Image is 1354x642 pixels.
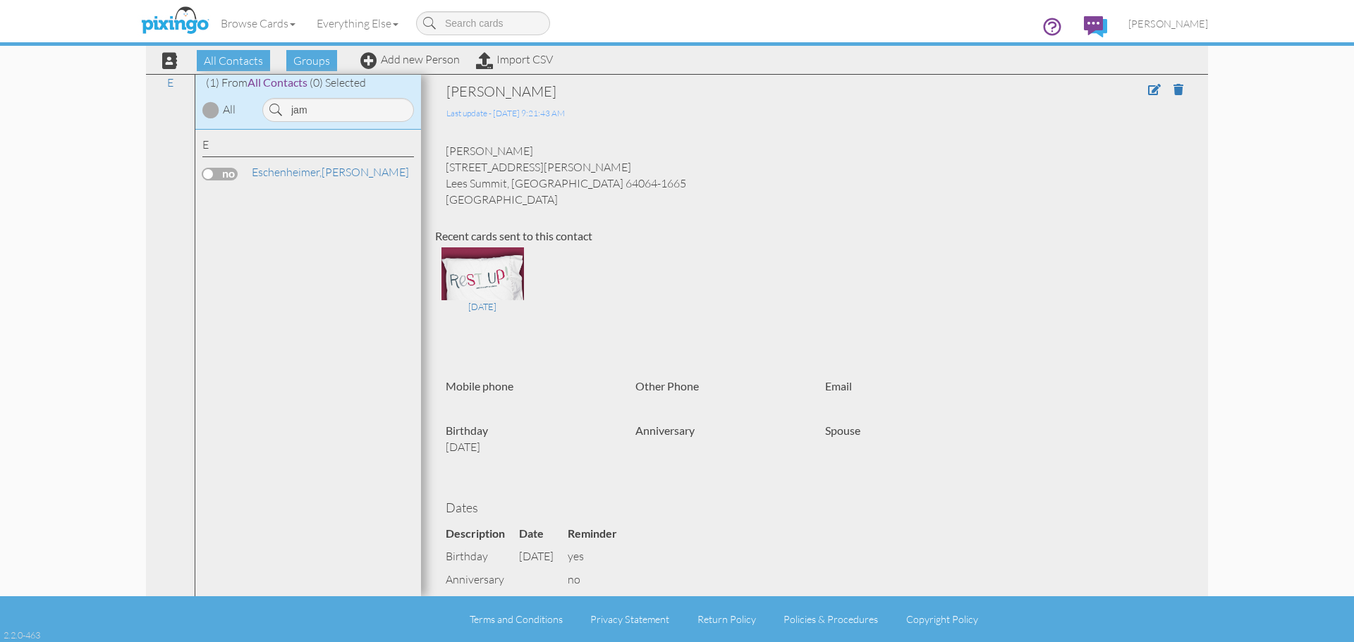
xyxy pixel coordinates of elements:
[697,613,756,625] a: Return Policy
[195,75,421,91] div: (1) From
[476,52,553,66] a: Import CSV
[568,568,631,591] td: no
[446,545,519,568] td: birthday
[906,613,978,625] a: Copyright Policy
[160,74,181,91] a: E
[519,545,568,568] td: [DATE]
[446,439,614,455] p: [DATE]
[435,229,592,242] strong: Recent cards sent to this contact
[286,50,337,71] span: Groups
[138,4,212,39] img: pixingo logo
[446,424,488,437] strong: Birthday
[306,6,409,41] a: Everything Else
[441,300,524,313] div: [DATE]
[4,629,40,641] div: 2.2.0-463
[210,6,306,41] a: Browse Cards
[1118,6,1219,42] a: [PERSON_NAME]
[223,101,236,118] div: All
[446,82,1031,101] div: [PERSON_NAME]
[441,266,524,314] a: [DATE]
[446,501,1183,515] h4: Dates
[446,379,513,393] strong: Mobile phone
[248,75,307,89] span: All Contacts
[252,165,322,179] span: Eschenheimer,
[360,52,460,66] a: Add new Person
[635,424,695,437] strong: Anniversary
[1084,16,1107,37] img: comments.svg
[416,11,550,35] input: Search cards
[202,137,414,157] div: E
[519,522,568,545] th: Date
[441,247,524,300] img: 33867-1-1602666935950-e79d5ad8a9fe8f9f-qa.jpg
[197,50,270,71] span: All Contacts
[435,143,1194,207] div: [PERSON_NAME] [STREET_ADDRESS][PERSON_NAME] Lees Summit, [GEOGRAPHIC_DATA] 64064-1665 [GEOGRAPHIC...
[446,522,519,545] th: Description
[590,613,669,625] a: Privacy Statement
[310,75,366,89] span: (0) Selected
[825,379,852,393] strong: Email
[635,379,699,393] strong: Other Phone
[568,545,631,568] td: yes
[1128,18,1208,30] span: [PERSON_NAME]
[250,163,410,180] a: [PERSON_NAME]
[825,424,860,437] strong: Spouse
[568,522,631,545] th: Reminder
[470,613,563,625] a: Terms and Conditions
[446,108,565,118] span: Last update - [DATE] 9:21:43 AM
[446,568,519,591] td: anniversary
[783,613,878,625] a: Policies & Procedures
